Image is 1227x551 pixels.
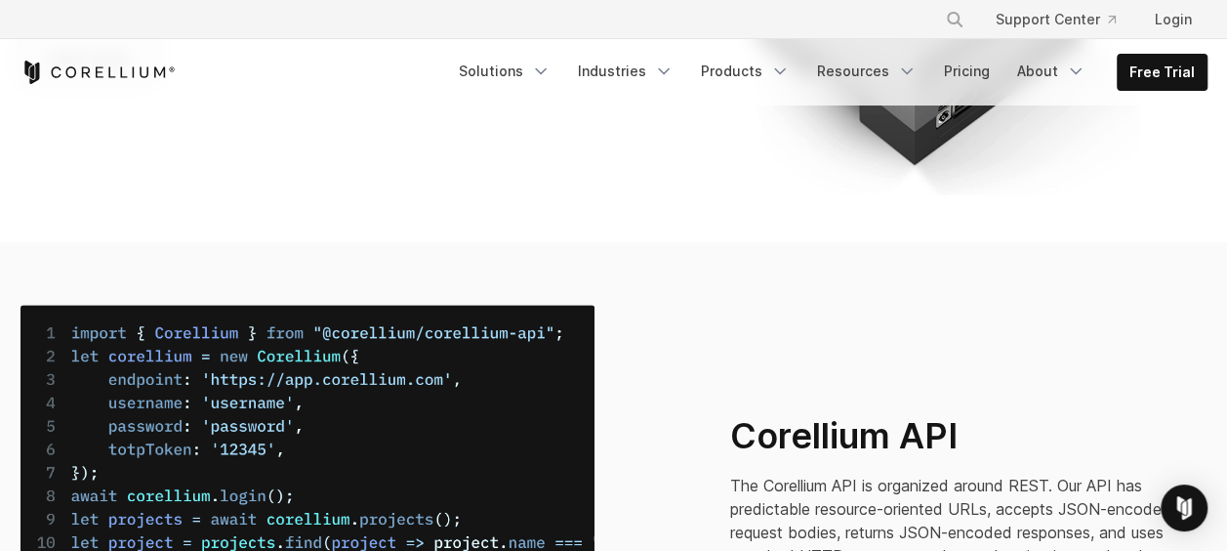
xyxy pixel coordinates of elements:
[447,54,1207,91] div: Navigation Menu
[1118,55,1207,90] a: Free Trial
[921,2,1207,37] div: Navigation Menu
[566,54,685,89] a: Industries
[932,54,1002,89] a: Pricing
[20,61,176,84] a: Corellium Home
[1161,485,1207,531] div: Open Intercom Messenger
[730,414,1207,458] h2: Corellium API
[1005,54,1097,89] a: About
[980,2,1131,37] a: Support Center
[805,54,928,89] a: Resources
[689,54,801,89] a: Products
[937,2,972,37] button: Search
[1139,2,1207,37] a: Login
[447,54,562,89] a: Solutions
